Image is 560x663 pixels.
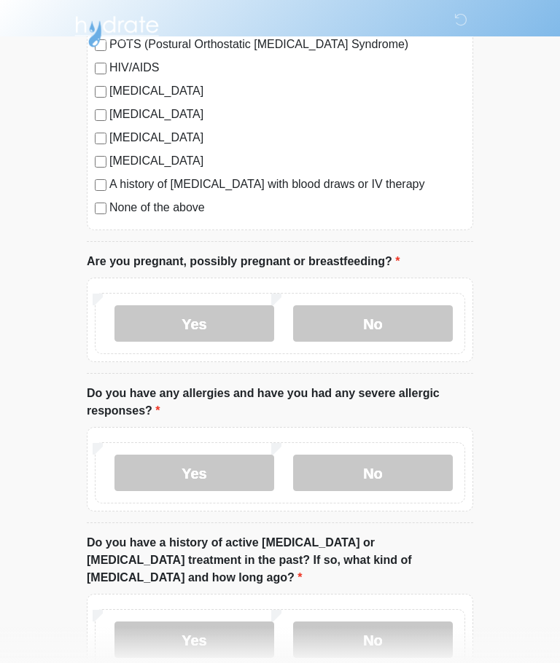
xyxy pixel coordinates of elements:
[293,621,453,658] label: No
[293,305,453,342] label: No
[95,63,106,74] input: HIV/AIDS
[87,534,473,586] label: Do you have a history of active [MEDICAL_DATA] or [MEDICAL_DATA] treatment in the past? If so, wh...
[95,86,106,98] input: [MEDICAL_DATA]
[114,305,274,342] label: Yes
[109,106,465,123] label: [MEDICAL_DATA]
[109,82,465,100] label: [MEDICAL_DATA]
[95,203,106,214] input: None of the above
[72,11,161,48] img: Hydrate IV Bar - Arcadia Logo
[114,455,274,491] label: Yes
[109,129,465,146] label: [MEDICAL_DATA]
[87,385,473,420] label: Do you have any allergies and have you had any severe allergic responses?
[95,156,106,168] input: [MEDICAL_DATA]
[109,199,465,216] label: None of the above
[114,621,274,658] label: Yes
[87,253,400,270] label: Are you pregnant, possibly pregnant or breastfeeding?
[109,176,465,193] label: A history of [MEDICAL_DATA] with blood draws or IV therapy
[95,133,106,144] input: [MEDICAL_DATA]
[109,152,465,170] label: [MEDICAL_DATA]
[95,109,106,121] input: [MEDICAL_DATA]
[293,455,453,491] label: No
[109,59,465,76] label: HIV/AIDS
[95,179,106,191] input: A history of [MEDICAL_DATA] with blood draws or IV therapy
